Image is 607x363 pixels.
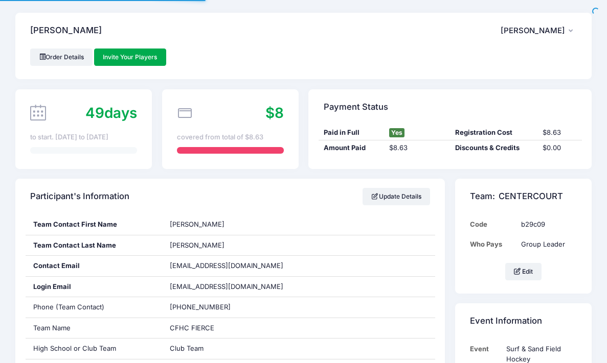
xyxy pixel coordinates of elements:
h4: Team: [470,182,563,211]
span: [PERSON_NAME] [501,26,565,35]
td: Who Pays [470,234,516,254]
span: Yes [389,128,404,137]
div: Phone (Team Contact) [26,297,162,318]
div: to start. [DATE] to [DATE] [30,132,137,142]
span: [EMAIL_ADDRESS][DOMAIN_NAME] [170,261,283,270]
h4: Payment Status [324,92,388,122]
div: days [85,103,137,124]
span: $8 [265,104,284,122]
button: Edit [505,263,542,280]
span: [PERSON_NAME] [170,241,224,249]
div: Amount Paid [319,143,385,153]
span: [PERSON_NAME] [170,220,224,228]
div: Registration Cost [450,128,538,138]
div: Contact Email [26,256,162,276]
span: CFHC FIERCE [170,324,214,332]
div: High School or Club Team [26,338,162,359]
div: $8.63 [538,128,582,138]
a: Update Details [363,188,431,205]
div: $0.00 [538,143,582,153]
span: [EMAIL_ADDRESS][DOMAIN_NAME] [170,282,298,292]
div: Team Name [26,318,162,338]
span: 49 [85,104,104,122]
span: Club Team [170,344,204,352]
h4: Participant's Information [30,182,129,211]
span: CENTERCOURT [499,191,563,202]
span: [PHONE_NUMBER] [170,303,231,311]
div: Discounts & Credits [450,143,538,153]
div: Team Contact Last Name [26,235,162,256]
a: Invite Your Players [94,49,166,66]
a: Order Details [30,49,93,66]
h4: [PERSON_NAME] [30,16,102,45]
div: Login Email [26,277,162,297]
td: Code [470,214,516,234]
td: Group Leader [516,234,577,254]
button: [PERSON_NAME] [501,19,577,42]
div: Paid in Full [319,128,385,138]
div: $8.63 [384,143,450,153]
div: covered from total of $8.63 [177,132,284,142]
h4: Event Information [470,307,542,336]
div: Team Contact First Name [26,214,162,235]
td: b29c09 [516,214,577,234]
